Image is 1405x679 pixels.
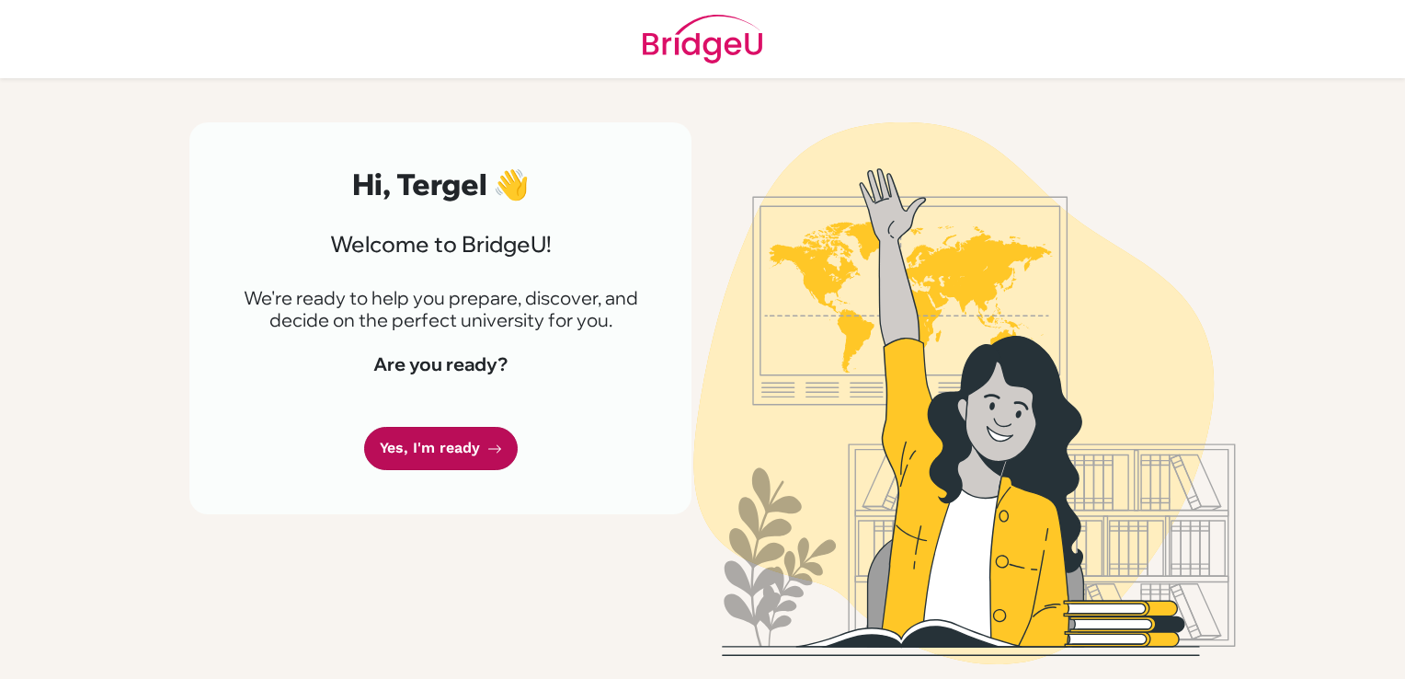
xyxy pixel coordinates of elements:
p: We're ready to help you prepare, discover, and decide on the perfect university for you. [234,287,647,331]
h3: Welcome to BridgeU! [234,231,647,258]
h4: Are you ready? [234,353,647,375]
h2: Hi, Tergel 👋 [234,167,647,201]
a: Yes, I'm ready [364,427,518,470]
